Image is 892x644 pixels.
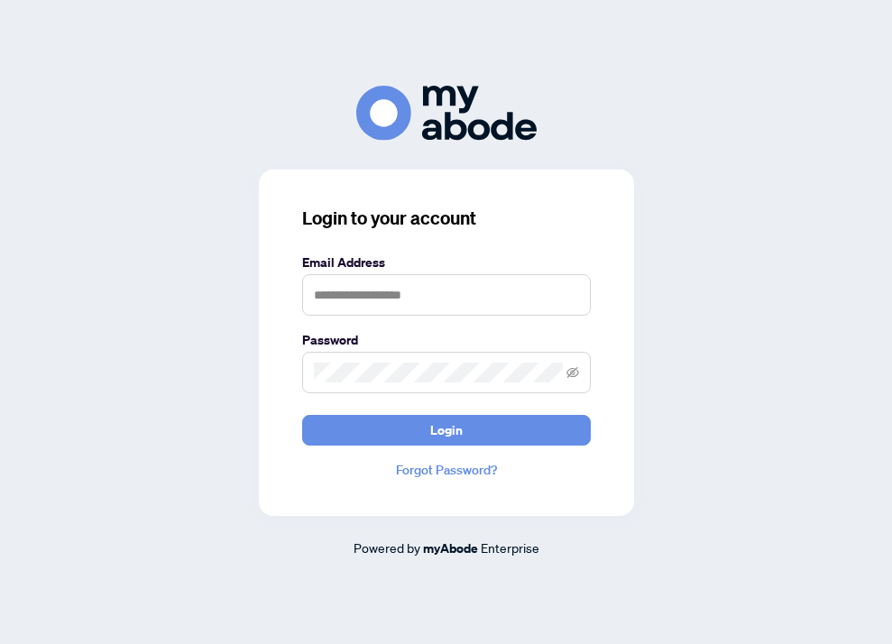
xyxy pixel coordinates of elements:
[302,206,591,231] h3: Login to your account
[302,415,591,446] button: Login
[302,330,591,350] label: Password
[430,416,463,445] span: Login
[423,538,478,558] a: myAbode
[481,539,539,556] span: Enterprise
[302,460,591,480] a: Forgot Password?
[356,86,537,141] img: ma-logo
[566,366,579,379] span: eye-invisible
[302,253,591,272] label: Email Address
[354,539,420,556] span: Powered by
